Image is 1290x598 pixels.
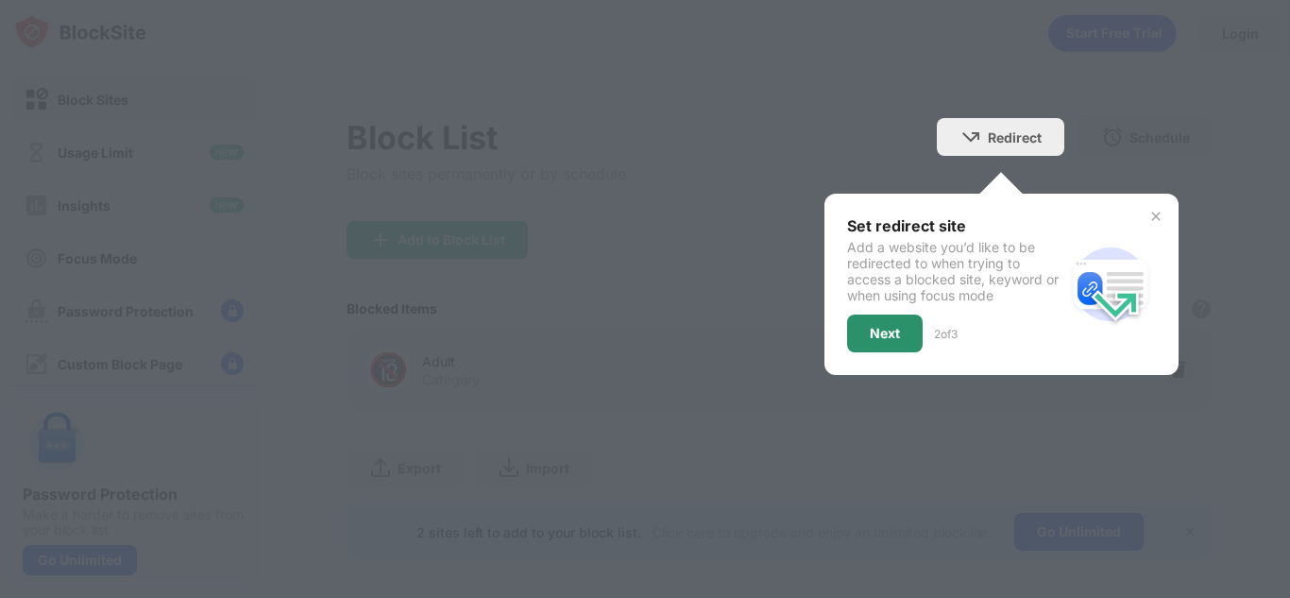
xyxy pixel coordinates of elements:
img: x-button.svg [1148,209,1163,224]
div: 2 of 3 [934,327,958,341]
div: Set redirect site [847,216,1065,235]
div: Redirect [988,129,1042,145]
div: Add a website you’d like to be redirected to when trying to access a blocked site, keyword or whe... [847,239,1065,303]
div: Next [870,326,900,341]
img: redirect.svg [1065,239,1156,330]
